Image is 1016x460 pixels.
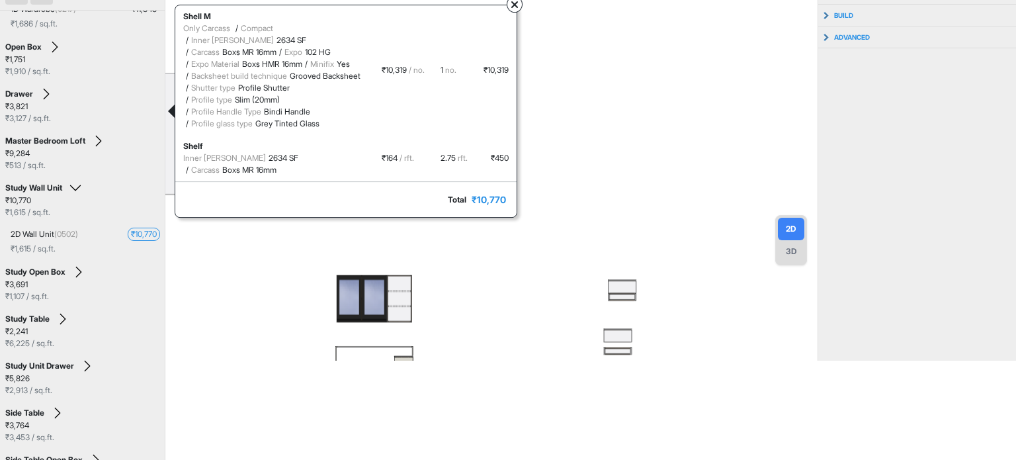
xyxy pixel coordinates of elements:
[433,135,476,181] td: 2.75
[834,33,870,41] p: advanced
[186,95,189,105] span: /
[5,326,54,338] p: ₹ 2,241
[279,47,282,57] span: /
[5,359,97,373] button: Study Unit Drawer
[5,408,44,418] div: Side Table
[448,194,466,206] span: Total
[11,228,78,240] div: 2D Wall Unit
[5,113,51,124] p: ₹ 3,127 / sq.ft.
[186,107,189,116] span: /
[5,40,65,54] button: Open Box
[400,153,414,163] span: / rft.
[191,95,232,105] span: Profile type
[242,59,302,69] span: Boxs HMR 16mm
[5,148,46,160] p: ₹ 9,284
[128,228,159,240] div: ₹ 10,770
[5,361,74,371] div: Study Unit Drawer
[54,229,78,239] span: (0502)
[5,136,85,146] div: Master Bedroom Loft
[186,59,189,69] span: /
[11,18,58,30] p: ₹ 1,686 / sq.ft.
[5,42,42,52] div: Open Box
[222,47,276,57] span: Boxs MR 16mm
[5,312,73,326] button: Study Table
[191,107,261,116] span: Profile Handle Type
[476,5,517,135] td: ₹ 10,319
[5,207,50,218] p: ₹ 1,615 / sq.ft.
[191,59,239,69] span: Expo Material
[183,11,366,23] div: Shell M
[222,165,276,175] span: Boxs MR 16mm
[5,385,52,396] p: ₹ 2,913 / sq.ft.
[5,291,49,302] p: ₹ 1,107 / sq.ft.
[5,160,46,171] p: ₹ 513 / sq.ft.
[409,65,425,75] span: / no.
[374,135,433,181] td: ₹ 164
[191,71,287,81] span: Backsheet build technique
[241,23,273,33] span: Compact
[269,153,298,163] span: 2634 SF
[305,59,308,69] span: /
[284,47,302,57] span: Expo
[5,267,65,277] div: Study Open Box
[5,54,50,66] p: ₹ 1,751
[191,118,253,128] span: Profile glass type
[238,83,290,93] span: Profile Shutter
[458,153,468,163] span: rft.
[5,314,50,324] div: Study Table
[235,95,280,105] span: Slim (20mm)
[191,47,220,57] span: Carcass
[5,373,52,385] p: ₹ 5,826
[5,101,51,113] p: ₹ 3,821
[5,134,108,148] button: Master Bedroom Loft
[5,265,89,279] button: Study Open Box
[476,135,517,181] td: ₹ 450
[472,193,506,207] span: ₹ 10,770
[337,59,350,69] span: Yes
[290,71,360,81] span: Grooved Backsheet
[264,107,310,116] span: Bindi Handle
[834,11,853,19] p: build
[5,279,49,291] p: ₹ 3,691
[235,23,238,33] span: /
[305,47,331,57] span: 102 HG
[5,66,50,77] p: ₹ 1,910 / sq.ft.
[183,140,366,152] div: Shelf
[5,87,56,101] button: Drawer
[5,420,54,432] p: ₹ 3,764
[445,65,456,75] span: no.
[5,432,54,443] p: ₹ 3,453 / sq.ft.
[276,35,306,45] span: 2634 SF
[191,35,274,45] span: Inner [PERSON_NAME]
[433,5,476,135] td: 1
[310,59,334,69] span: Minifix
[778,240,804,263] div: 3D
[255,118,319,128] span: Grey Tinted Glass
[186,47,189,57] span: /
[11,243,56,255] p: ₹ 1,615 / sq.ft.
[374,5,433,135] td: ₹ 10,319
[186,83,189,93] span: /
[191,83,235,93] span: Shutter type
[186,35,189,45] span: /
[5,181,85,195] button: Study Wall Unit
[186,118,189,128] span: /
[5,195,50,207] p: ₹ 10,770
[191,165,220,175] span: Carcass
[183,23,230,33] span: Only Carcass
[778,218,804,240] div: 2D
[5,406,67,420] button: Side Table
[5,183,62,193] div: Study Wall Unit
[183,153,266,163] span: Inner [PERSON_NAME]
[186,71,189,81] span: /
[186,165,189,175] span: /
[5,89,33,99] div: Drawer
[5,338,54,349] p: ₹ 6,225 / sq.ft.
